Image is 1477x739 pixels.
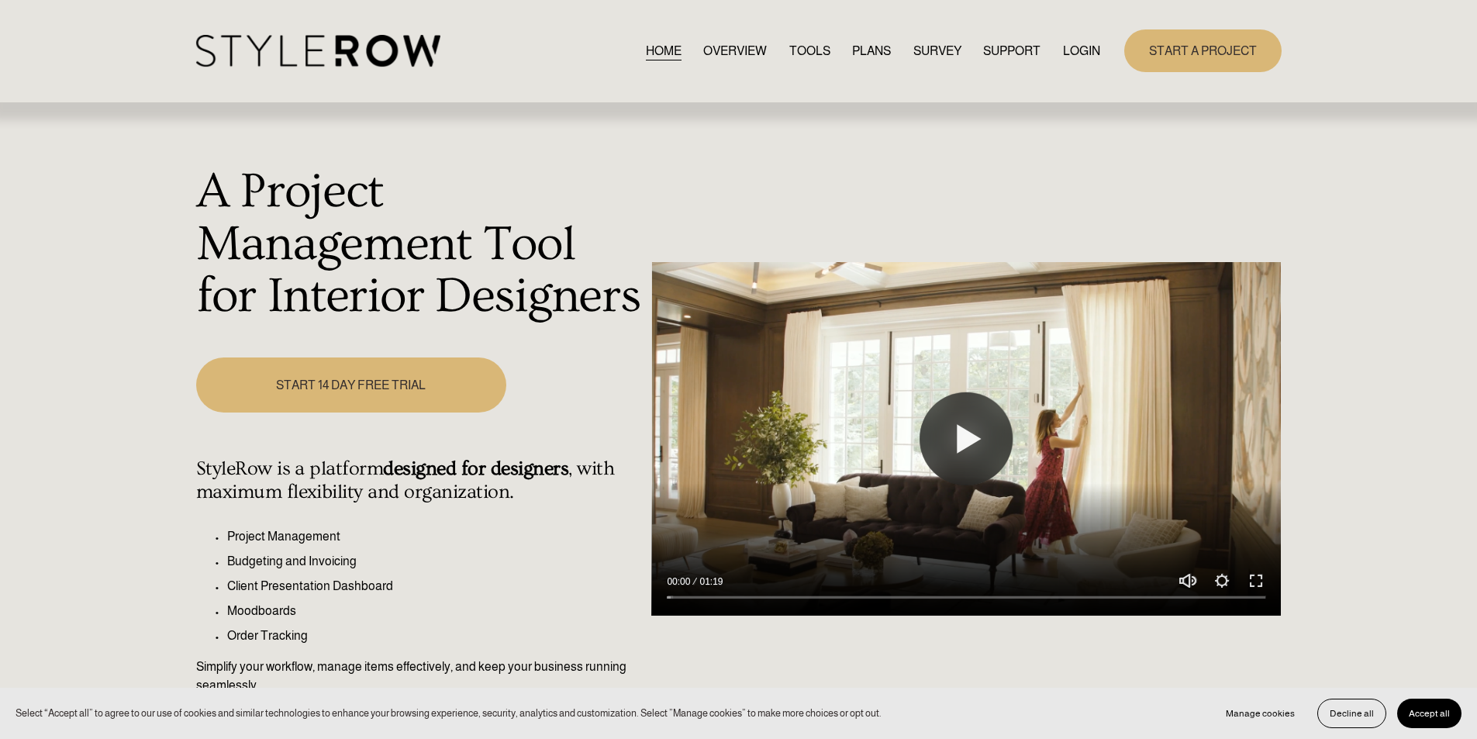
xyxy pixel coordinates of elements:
p: Project Management [227,527,644,546]
a: PLANS [852,40,891,61]
h4: StyleRow is a platform , with maximum flexibility and organization. [196,458,644,504]
p: Order Tracking [227,627,644,645]
p: Simplify your workflow, manage items effectively, and keep your business running seamlessly. [196,658,644,695]
a: HOME [646,40,682,61]
a: folder dropdown [983,40,1040,61]
p: Client Presentation Dashboard [227,577,644,596]
a: TOOLS [789,40,830,61]
a: LOGIN [1063,40,1100,61]
h1: A Project Management Tool for Interior Designers [196,166,644,323]
input: Seek [667,592,1265,603]
img: StyleRow [196,35,440,67]
p: Select “Accept all” to agree to our use of cookies and similar technologies to enhance your brows... [16,706,882,720]
span: Accept all [1409,708,1450,719]
button: Play [920,392,1013,485]
button: Accept all [1397,699,1461,728]
a: START 14 DAY FREE TRIAL [196,357,506,413]
div: Duration [694,574,726,589]
a: OVERVIEW [703,40,767,61]
span: Decline all [1330,708,1374,719]
span: Manage cookies [1226,708,1295,719]
span: SUPPORT [983,42,1040,60]
p: Moodboards [227,602,644,620]
p: Budgeting and Invoicing [227,552,644,571]
a: SURVEY [913,40,961,61]
div: Current time [667,574,694,589]
button: Decline all [1317,699,1386,728]
strong: designed for designers [383,458,568,480]
a: START A PROJECT [1124,29,1282,72]
button: Manage cookies [1214,699,1306,728]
